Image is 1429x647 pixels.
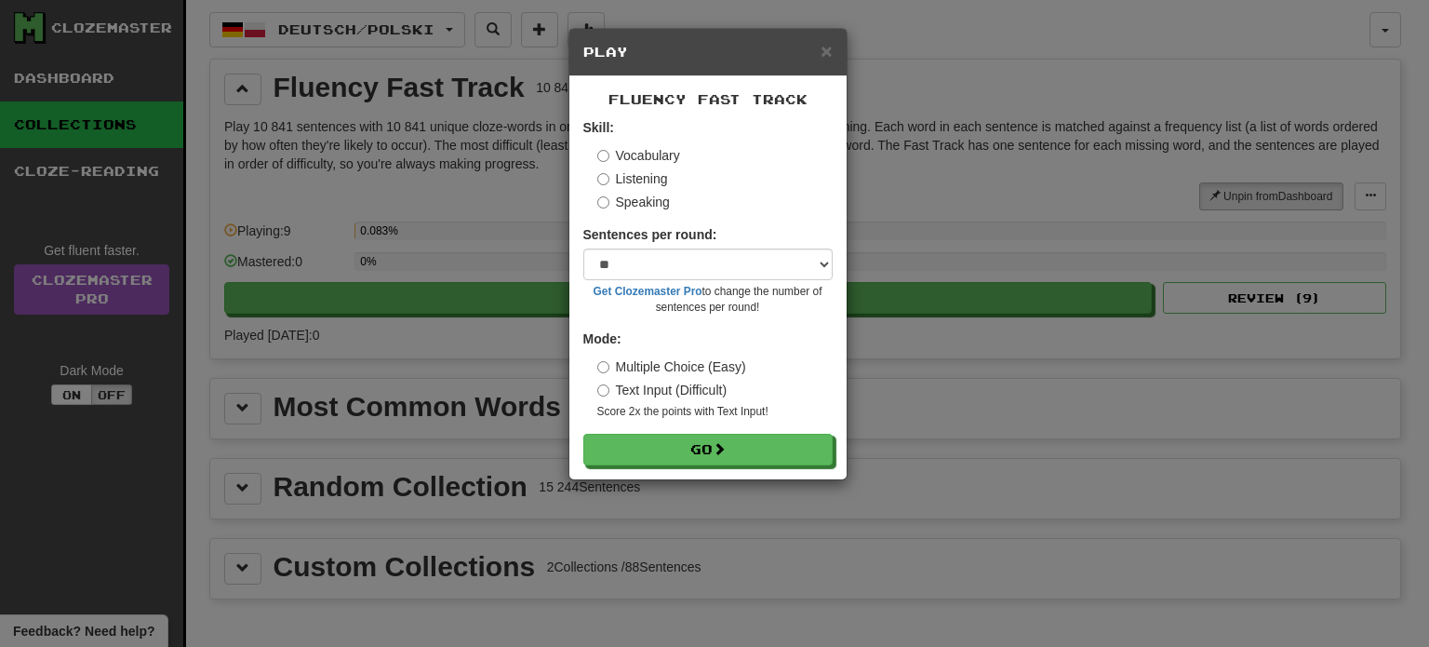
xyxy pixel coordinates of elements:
[583,331,621,346] strong: Mode:
[597,169,668,188] label: Listening
[597,196,609,209] input: Speaking
[597,193,670,211] label: Speaking
[597,381,728,399] label: Text Input (Difficult)
[583,284,833,316] small: to change the number of sentences per round!
[594,285,702,298] a: Get Clozemaster Pro
[597,384,609,397] input: Text Input (Difficult)
[821,40,832,61] span: ×
[597,146,680,165] label: Vocabulary
[597,150,609,162] input: Vocabulary
[583,120,614,135] strong: Skill:
[597,361,609,373] input: Multiple Choice (Easy)
[597,404,833,420] small: Score 2x the points with Text Input !
[583,43,833,61] h5: Play
[821,41,832,61] button: Close
[583,434,833,465] button: Go
[597,357,746,376] label: Multiple Choice (Easy)
[597,173,609,185] input: Listening
[583,225,717,244] label: Sentences per round:
[608,91,808,107] span: Fluency Fast Track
